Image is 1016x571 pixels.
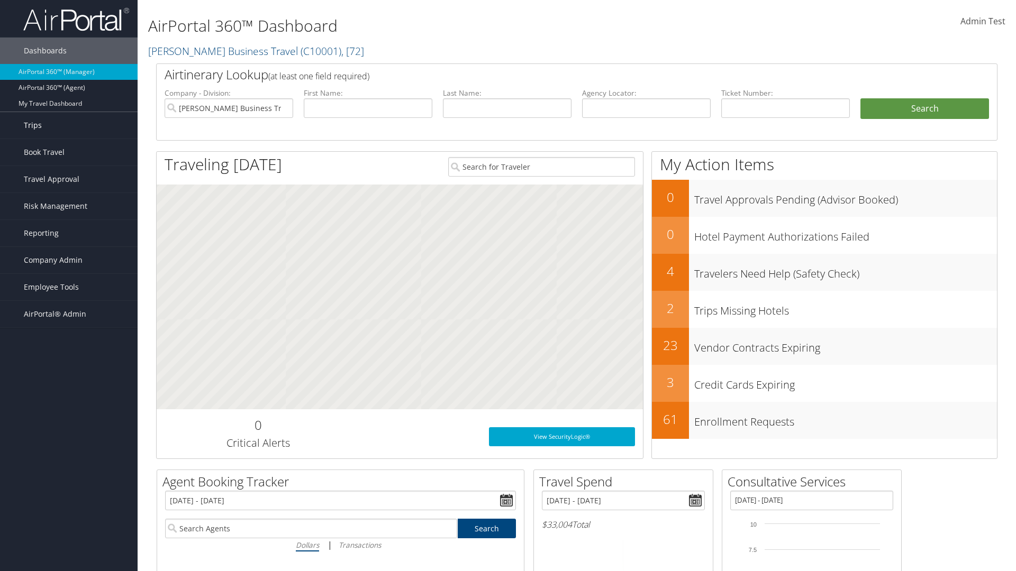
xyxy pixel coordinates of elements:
h2: 0 [652,225,689,243]
span: Dashboards [24,38,67,64]
h2: 4 [652,262,689,280]
h2: Airtinerary Lookup [165,66,919,84]
tspan: 7.5 [749,547,757,553]
h2: 0 [165,416,351,434]
img: airportal-logo.png [23,7,129,32]
a: [PERSON_NAME] Business Travel [148,44,364,58]
i: Transactions [339,540,381,550]
h6: Total [542,519,705,530]
input: Search Agents [165,519,457,538]
label: Company - Division: [165,88,293,98]
span: (at least one field required) [268,70,369,82]
i: Dollars [296,540,319,550]
span: $33,004 [542,519,572,530]
h3: Credit Cards Expiring [694,372,997,392]
span: Employee Tools [24,274,79,300]
label: Agency Locator: [582,88,711,98]
span: Reporting [24,220,59,246]
span: Admin Test [960,15,1005,27]
label: Last Name: [443,88,571,98]
h2: Travel Spend [539,473,713,491]
a: 23Vendor Contracts Expiring [652,328,997,365]
h2: Agent Booking Tracker [162,473,524,491]
h3: Critical Alerts [165,436,351,450]
span: , [ 72 ] [341,44,364,58]
a: Search [458,519,516,538]
a: Admin Test [960,5,1005,38]
h1: Traveling [DATE] [165,153,282,176]
h3: Enrollment Requests [694,409,997,429]
h2: Consultative Services [728,473,901,491]
a: View SecurityLogic® [489,427,635,446]
h3: Trips Missing Hotels [694,298,997,318]
h2: 2 [652,299,689,317]
a: 61Enrollment Requests [652,402,997,439]
h3: Travelers Need Help (Safety Check) [694,261,997,281]
label: First Name: [304,88,432,98]
h2: 0 [652,188,689,206]
h1: My Action Items [652,153,997,176]
h3: Vendor Contracts Expiring [694,335,997,355]
label: Ticket Number: [721,88,850,98]
a: 3Credit Cards Expiring [652,365,997,402]
a: 0Travel Approvals Pending (Advisor Booked) [652,180,997,217]
h1: AirPortal 360™ Dashboard [148,15,720,37]
span: Company Admin [24,247,83,273]
span: Travel Approval [24,166,79,192]
h2: 3 [652,373,689,391]
h2: 23 [652,336,689,354]
div: | [165,538,516,551]
span: Risk Management [24,193,87,219]
h3: Travel Approvals Pending (Advisor Booked) [694,187,997,207]
input: Search for Traveler [448,157,635,177]
h3: Hotel Payment Authorizations Failed [694,224,997,244]
a: 4Travelers Need Help (Safety Check) [652,254,997,291]
span: ( C10001 ) [301,44,341,58]
span: AirPortal® Admin [24,301,86,327]
button: Search [860,98,989,119]
span: Trips [24,112,42,139]
a: 2Trips Missing Hotels [652,291,997,328]
h2: 61 [652,410,689,428]
a: 0Hotel Payment Authorizations Failed [652,217,997,254]
span: Book Travel [24,139,65,165]
tspan: 10 [750,521,757,528]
